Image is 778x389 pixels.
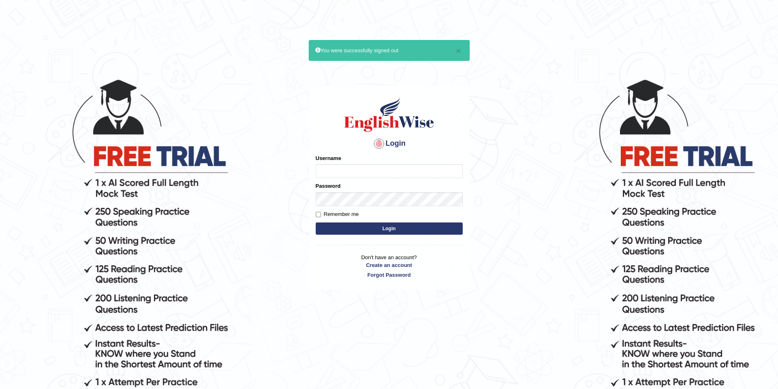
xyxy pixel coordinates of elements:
[316,137,463,150] h4: Login
[309,40,470,61] div: You were successfully signed out
[316,222,463,235] button: Login
[316,271,463,279] a: Forgot Password
[343,96,436,133] img: Logo of English Wise sign in for intelligent practice with AI
[316,261,463,269] a: Create an account
[316,182,341,190] label: Password
[316,253,463,279] p: Don't have an account?
[316,212,321,217] input: Remember me
[316,154,341,162] label: Username
[456,47,461,55] button: ×
[316,210,359,218] label: Remember me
